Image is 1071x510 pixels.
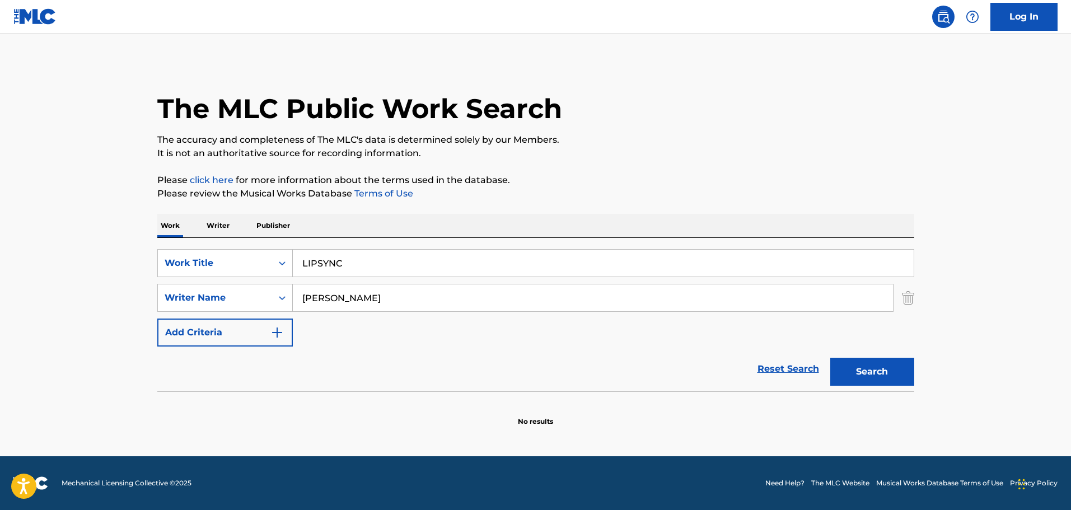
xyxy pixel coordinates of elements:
img: search [937,10,950,24]
a: click here [190,175,233,185]
p: It is not an authoritative source for recording information. [157,147,914,160]
div: Drag [1018,467,1025,501]
button: Add Criteria [157,319,293,347]
div: Help [961,6,984,28]
img: 9d2ae6d4665cec9f34b9.svg [270,326,284,339]
a: Musical Works Database Terms of Use [876,478,1003,488]
a: Privacy Policy [1010,478,1058,488]
p: Writer [203,214,233,237]
a: Terms of Use [352,188,413,199]
a: Public Search [932,6,955,28]
img: MLC Logo [13,8,57,25]
iframe: Chat Widget [1015,456,1071,510]
a: Reset Search [752,357,825,381]
div: Work Title [165,256,265,270]
a: Log In [990,3,1058,31]
button: Search [830,358,914,386]
img: logo [13,476,48,490]
p: Publisher [253,214,293,237]
a: The MLC Website [811,478,869,488]
p: No results [518,403,553,427]
p: The accuracy and completeness of The MLC's data is determined solely by our Members. [157,133,914,147]
span: Mechanical Licensing Collective © 2025 [62,478,191,488]
p: Please review the Musical Works Database [157,187,914,200]
form: Search Form [157,249,914,391]
h1: The MLC Public Work Search [157,92,562,125]
a: Need Help? [765,478,805,488]
img: Delete Criterion [902,284,914,312]
img: help [966,10,979,24]
p: Please for more information about the terms used in the database. [157,174,914,187]
div: Writer Name [165,291,265,305]
p: Work [157,214,183,237]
